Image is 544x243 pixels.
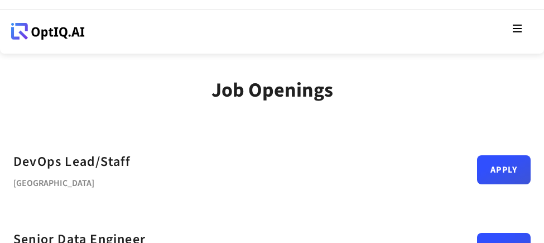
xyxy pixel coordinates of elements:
[477,155,531,184] a: Apply
[13,151,131,173] a: DevOps Lead/Staff
[13,173,131,189] div: [GEOGRAPHIC_DATA]
[211,78,333,102] div: Job Openings
[11,15,85,48] a: Webflow Homepage
[11,39,12,40] div: Webflow Homepage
